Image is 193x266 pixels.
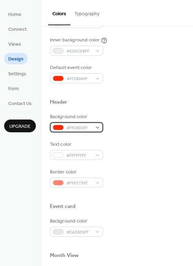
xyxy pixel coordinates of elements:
[50,141,102,148] div: Text color
[4,38,25,49] a: Views
[50,218,102,225] div: Background color
[8,70,26,78] span: Settings
[67,180,92,187] span: #FF8773FF
[67,229,92,236] span: #EAE8E6FF
[4,120,36,132] button: Upgrade
[8,26,27,33] span: Connect
[50,64,102,72] div: Default event color
[4,8,26,20] a: Home
[67,75,92,83] span: #FF2B06FF
[4,83,23,94] a: Form
[67,152,92,159] span: #FFFFFFFF
[67,20,92,27] span: #FFFFFFFF
[8,85,19,93] span: Form
[67,48,92,55] span: #EDECEBFF
[8,41,21,48] span: Views
[4,23,31,35] a: Connect
[4,97,36,109] a: Contact Us
[67,124,92,132] span: #FF2B06FF
[50,252,79,259] div: Month View
[50,169,102,176] div: Border color
[50,37,100,44] div: Inner background color
[4,53,28,64] a: Design
[50,113,102,121] div: Background color
[50,99,68,106] div: Header
[8,11,21,18] span: Home
[50,203,75,210] div: Event card
[4,68,30,79] a: Settings
[8,56,23,63] span: Design
[9,123,31,130] span: Upgrade
[8,100,32,107] span: Contact Us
